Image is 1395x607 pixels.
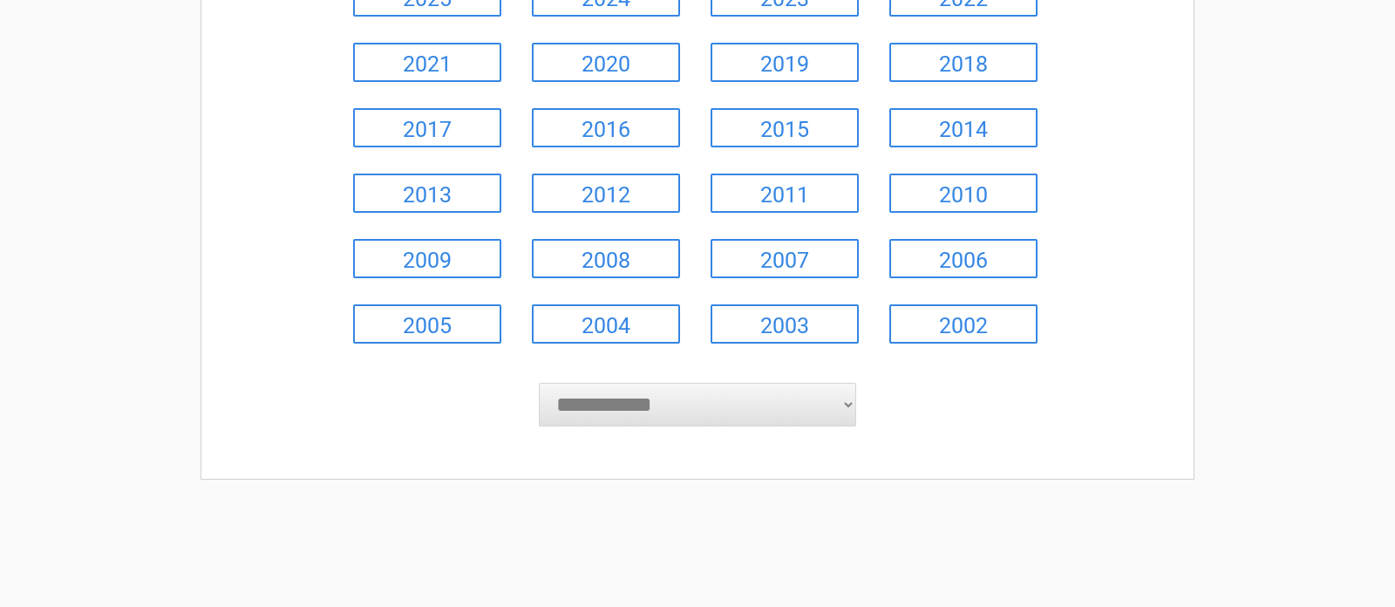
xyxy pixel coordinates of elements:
a: 2018 [889,43,1038,82]
a: 2015 [711,108,859,147]
a: 2013 [353,174,501,213]
a: 2012 [532,174,680,213]
a: 2005 [353,304,501,344]
a: 2008 [532,239,680,278]
a: 2019 [711,43,859,82]
a: 2009 [353,239,501,278]
a: 2006 [889,239,1038,278]
a: 2017 [353,108,501,147]
a: 2002 [889,304,1038,344]
a: 2014 [889,108,1038,147]
a: 2021 [353,43,501,82]
a: 2010 [889,174,1038,213]
a: 2003 [711,304,859,344]
a: 2016 [532,108,680,147]
a: 2020 [532,43,680,82]
a: 2011 [711,174,859,213]
a: 2004 [532,304,680,344]
a: 2007 [711,239,859,278]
